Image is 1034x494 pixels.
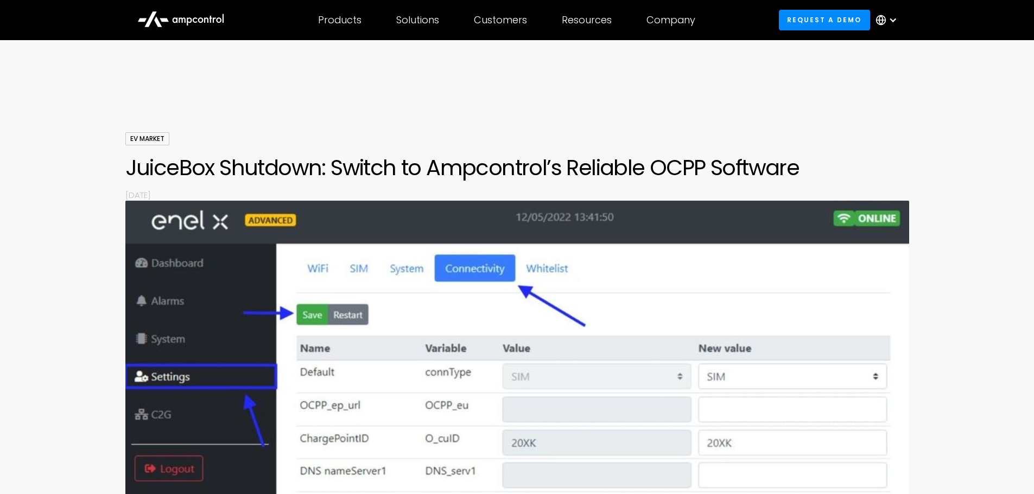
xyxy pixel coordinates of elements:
div: Solutions [396,14,439,26]
div: Company [646,14,695,26]
div: Products [318,14,361,26]
h1: JuiceBox Shutdown: Switch to Ampcontrol’s Reliable OCPP Software [125,155,909,181]
p: [DATE] [125,189,909,201]
div: Resources [562,14,612,26]
div: EV Market [125,132,169,145]
a: Request a demo [779,10,870,30]
div: Customers [474,14,527,26]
